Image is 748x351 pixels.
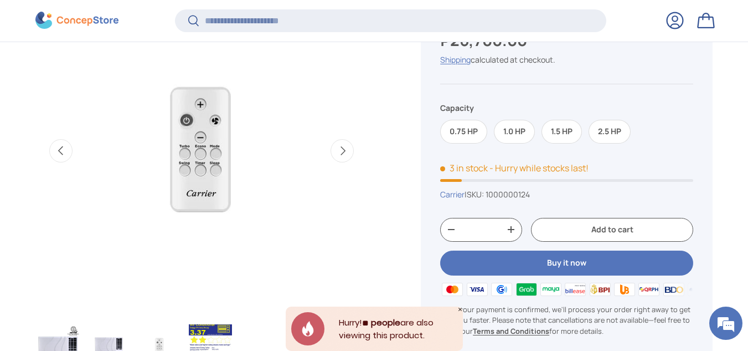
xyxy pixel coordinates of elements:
[563,281,587,298] img: billease
[440,251,693,276] button: Buy it now
[182,6,208,32] div: Minimize live chat window
[465,281,489,298] img: visa
[457,307,463,312] div: Close
[440,304,693,337] p: Once your payment is confirmed, we'll process your order right away to get it to you faster. Plea...
[23,105,193,217] span: We are offline. Please leave us a message.
[440,102,474,114] legend: Capacity
[587,281,612,298] img: bpi
[6,233,211,272] textarea: Type your message and click 'Submit'
[465,189,530,200] span: |
[440,54,693,65] div: calculated at checkout.
[440,54,471,65] a: Shipping
[489,162,589,174] p: - Hurry while stocks last!
[514,281,538,298] img: grabpay
[539,281,563,298] img: maya
[473,326,549,336] a: Terms and Conditions
[486,189,530,200] span: 1000000124
[440,189,465,200] a: Carrier
[612,281,637,298] img: ubp
[662,281,686,298] img: bdo
[467,189,484,200] span: SKU:
[440,281,465,298] img: master
[58,62,186,77] div: Leave a message
[162,272,201,287] em: Submit
[440,162,488,174] span: 3 in stock
[686,281,710,298] img: metrobank
[637,281,661,298] img: qrph
[35,12,118,29] img: ConcepStore
[489,281,514,298] img: gcash
[531,218,693,242] button: Add to cart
